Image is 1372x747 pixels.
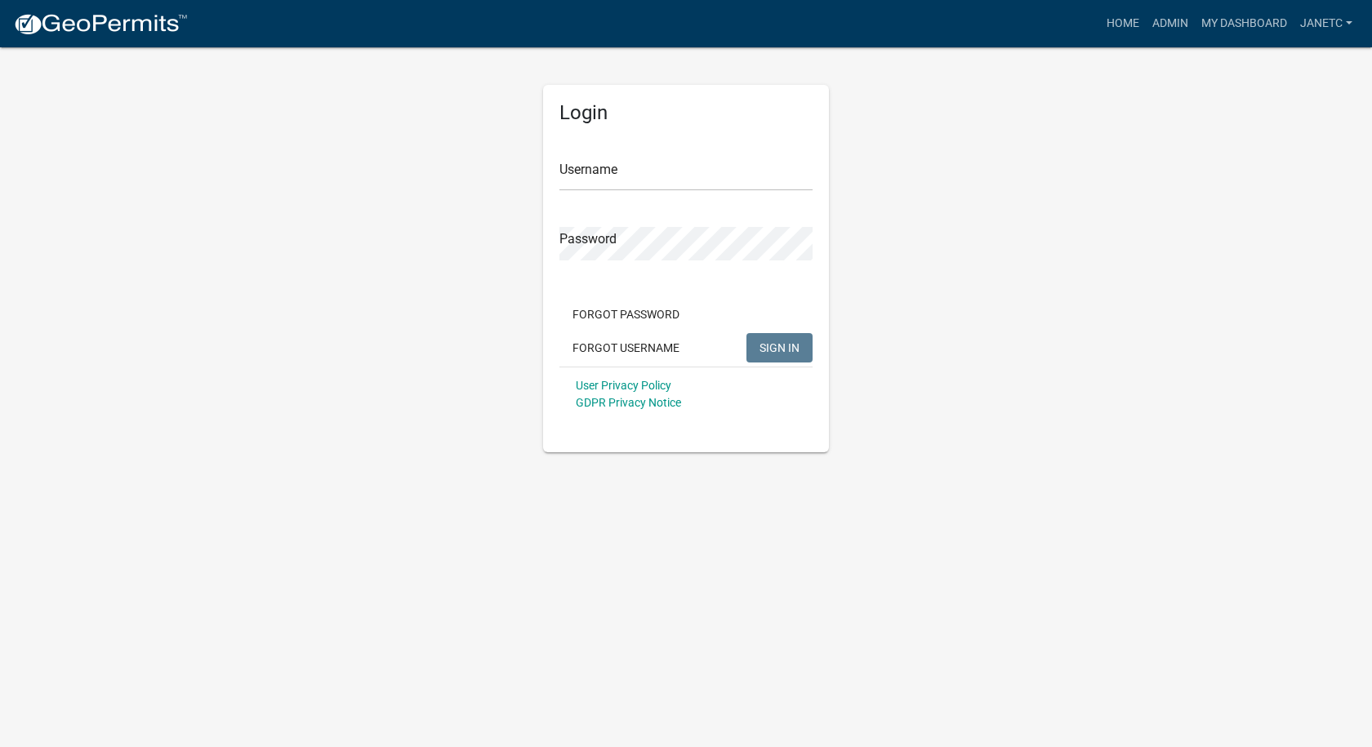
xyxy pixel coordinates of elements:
[1294,8,1359,39] a: JanetC
[1100,8,1146,39] a: Home
[576,396,681,409] a: GDPR Privacy Notice
[746,333,813,362] button: SIGN IN
[759,340,800,353] span: SIGN IN
[1146,8,1195,39] a: Admin
[559,101,813,125] h5: Login
[576,379,671,392] a: User Privacy Policy
[1195,8,1294,39] a: My Dashboard
[559,300,693,329] button: Forgot Password
[559,333,693,362] button: Forgot Username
